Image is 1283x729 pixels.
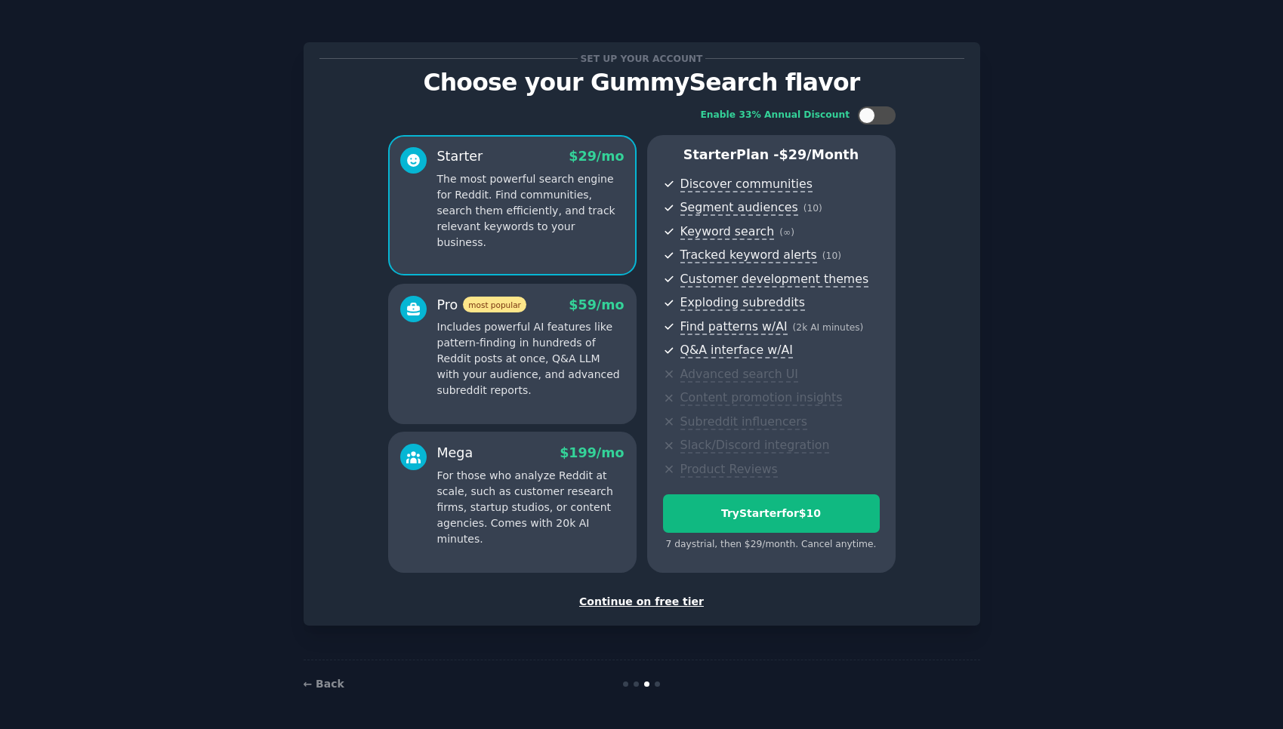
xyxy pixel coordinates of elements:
div: Mega [437,444,473,463]
div: Starter [437,147,483,166]
span: $ 29 /mo [569,149,624,164]
div: Try Starter for $10 [664,506,879,521]
span: most popular [463,297,526,312]
p: Choose your GummySearch flavor [319,69,964,96]
p: The most powerful search engine for Reddit. Find communities, search them efficiently, and track ... [437,171,625,251]
span: $ 199 /mo [560,445,624,460]
span: Customer development themes [680,272,869,288]
span: Content promotion insights [680,390,843,406]
span: Exploding subreddits [680,295,805,311]
a: ← Back [304,678,344,690]
span: Find patterns w/AI [680,319,788,335]
span: Product Reviews [680,462,778,478]
span: ( 10 ) [822,251,841,261]
div: 7 days trial, then $ 29 /month . Cancel anytime. [663,538,880,552]
div: Enable 33% Annual Discount [701,109,850,122]
span: ( 10 ) [803,203,822,214]
p: Includes powerful AI features like pattern-finding in hundreds of Reddit posts at once, Q&A LLM w... [437,319,625,398]
span: $ 59 /mo [569,297,624,312]
span: Discover communities [680,177,813,192]
span: Keyword search [680,224,775,240]
div: Continue on free tier [319,594,964,610]
button: TryStarterfor$10 [663,494,880,533]
span: ( 2k AI minutes ) [793,322,864,333]
span: ( ∞ ) [779,227,794,238]
span: Q&A interface w/AI [680,343,793,358]
span: Set up your account [578,51,705,66]
span: Subreddit influencers [680,414,807,430]
span: $ 29 /month [779,147,859,162]
span: Slack/Discord integration [680,438,830,454]
p: For those who analyze Reddit at scale, such as customer research firms, startup studios, or conte... [437,468,625,547]
div: Pro [437,296,526,315]
span: Segment audiences [680,200,798,216]
span: Advanced search UI [680,367,798,383]
span: Tracked keyword alerts [680,248,817,263]
p: Starter Plan - [663,146,880,165]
